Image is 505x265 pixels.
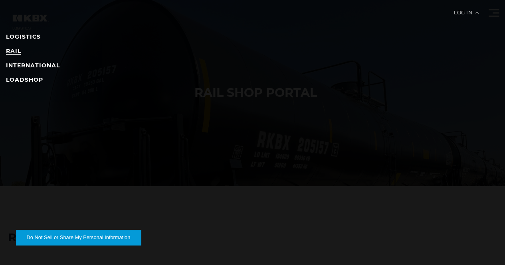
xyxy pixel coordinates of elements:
img: arrow [475,12,479,14]
button: Do Not Sell or Share My Personal Information [16,230,141,245]
a: INTERNATIONAL [6,62,60,69]
a: LOGISTICS [6,33,41,40]
a: LOADSHOP [6,76,43,83]
a: RAIL [6,47,21,55]
div: Log in [454,10,479,21]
